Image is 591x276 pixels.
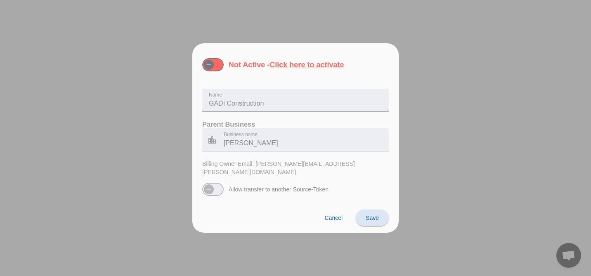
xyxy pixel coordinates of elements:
[224,132,258,137] mat-label: Business name
[209,92,222,98] mat-label: Name
[324,215,343,221] span: Cancel
[202,120,389,128] h3: Parent Business
[227,185,329,193] label: Allow transfer to another Source-Token
[318,210,349,226] button: Cancel
[269,61,344,69] u: Click here to activate
[356,210,389,226] button: Save
[202,160,389,176] p: Billing Owner Email: [PERSON_NAME][EMAIL_ADDRESS][PERSON_NAME][DOMAIN_NAME]
[229,61,344,69] b: Not Active -
[202,135,222,145] mat-icon: location_city
[366,215,379,221] span: Save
